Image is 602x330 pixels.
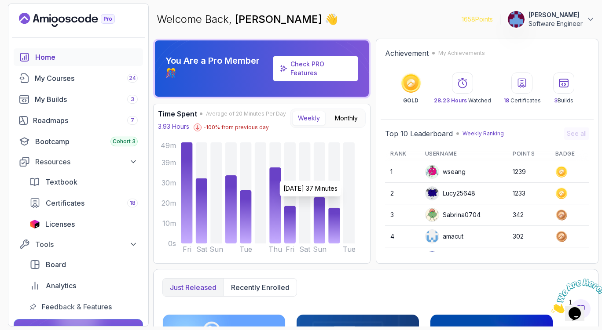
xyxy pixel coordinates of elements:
[313,245,327,254] tspan: Sun
[434,97,467,104] span: 28.23 Hours
[385,247,419,269] td: 5
[463,130,504,137] p: Weekly Ranking
[462,15,493,24] p: 1658 Points
[434,97,491,104] p: Watched
[426,230,439,243] img: user profile image
[158,122,189,131] p: 3.93 Hours
[29,220,40,228] img: jetbrains icon
[35,239,138,250] div: Tools
[426,187,439,200] img: default monster avatar
[507,147,550,161] th: Points
[162,199,176,207] tspan: 20m
[420,147,507,161] th: Username
[35,136,138,147] div: Bootcamp
[170,282,217,293] p: Just released
[35,52,138,62] div: Home
[45,177,77,187] span: Textbook
[385,204,419,226] td: 3
[325,12,338,27] span: 👋
[385,48,429,58] h2: Achievement
[507,161,550,183] td: 1239
[529,11,583,19] p: [PERSON_NAME]
[162,178,176,187] tspan: 30m
[385,161,419,183] td: 1
[224,279,297,296] button: Recently enrolled
[290,60,324,76] a: Check PRO Features
[239,245,252,254] tspan: Tue
[35,156,138,167] div: Resources
[183,245,191,254] tspan: Fri
[231,282,290,293] p: Recently enrolled
[161,141,176,150] tspan: 49m
[529,19,583,28] p: Software Engineer
[299,245,311,254] tspan: Sat
[131,96,134,103] span: 3
[35,73,138,83] div: My Courses
[24,215,143,233] a: licenses
[35,94,138,105] div: My Builds
[206,110,286,117] span: Average of 20 Minutes Per Day
[24,173,143,191] a: textbook
[196,245,208,254] tspan: Sat
[425,186,475,200] div: Lucy25648
[385,147,419,161] th: Rank
[564,127,589,140] button: See all
[162,158,176,167] tspan: 39m
[158,109,197,119] h3: Time Spent
[14,133,143,150] a: bootcamp
[209,245,223,254] tspan: Sun
[554,97,573,104] p: Builds
[503,97,509,104] span: 18
[14,154,143,170] button: Resources
[507,11,595,28] button: user profile image[PERSON_NAME]Software Engineer
[508,11,525,28] img: user profile image
[438,50,485,57] p: My Achievements
[426,251,439,265] img: user profile image
[46,280,76,291] span: Analytics
[162,219,176,228] tspan: 10m
[14,236,143,252] button: Tools
[203,124,269,131] p: -100 % from previous day
[14,112,143,129] a: roadmaps
[163,279,224,296] button: Just released
[14,91,143,108] a: builds
[129,75,136,82] span: 24
[45,219,75,229] span: Licenses
[130,199,136,207] span: 18
[425,165,466,179] div: wseang
[343,245,356,254] tspan: Tue
[46,259,66,270] span: Board
[24,194,143,212] a: certificates
[507,204,550,226] td: 342
[157,12,338,26] p: Welcome Back,
[554,97,558,104] span: 3
[385,183,419,204] td: 2
[507,183,550,204] td: 1233
[425,251,456,265] div: rx03
[235,13,325,25] span: [PERSON_NAME]
[42,301,112,312] span: Feedback & Features
[426,208,439,221] img: default monster avatar
[19,13,135,27] a: Landing page
[113,138,136,145] span: Cohort 3
[24,256,143,273] a: board
[385,128,453,139] h2: Top 10 Leaderboard
[131,117,134,124] span: 7
[14,48,143,66] a: home
[4,4,7,11] span: 1
[273,56,358,81] a: Check PRO Features
[385,226,419,247] td: 4
[14,69,143,87] a: courses
[547,275,602,317] iframe: chat widget
[4,4,58,38] img: Chat attention grabber
[425,229,463,243] div: amacut
[425,208,481,222] div: Sabrina0704
[507,226,550,247] td: 302
[168,239,176,248] tspan: 0s
[426,165,439,178] img: default monster avatar
[403,97,418,104] p: GOLD
[165,54,269,79] p: You Are a Pro Member 🎊
[24,277,143,294] a: analytics
[286,245,294,254] tspan: Fri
